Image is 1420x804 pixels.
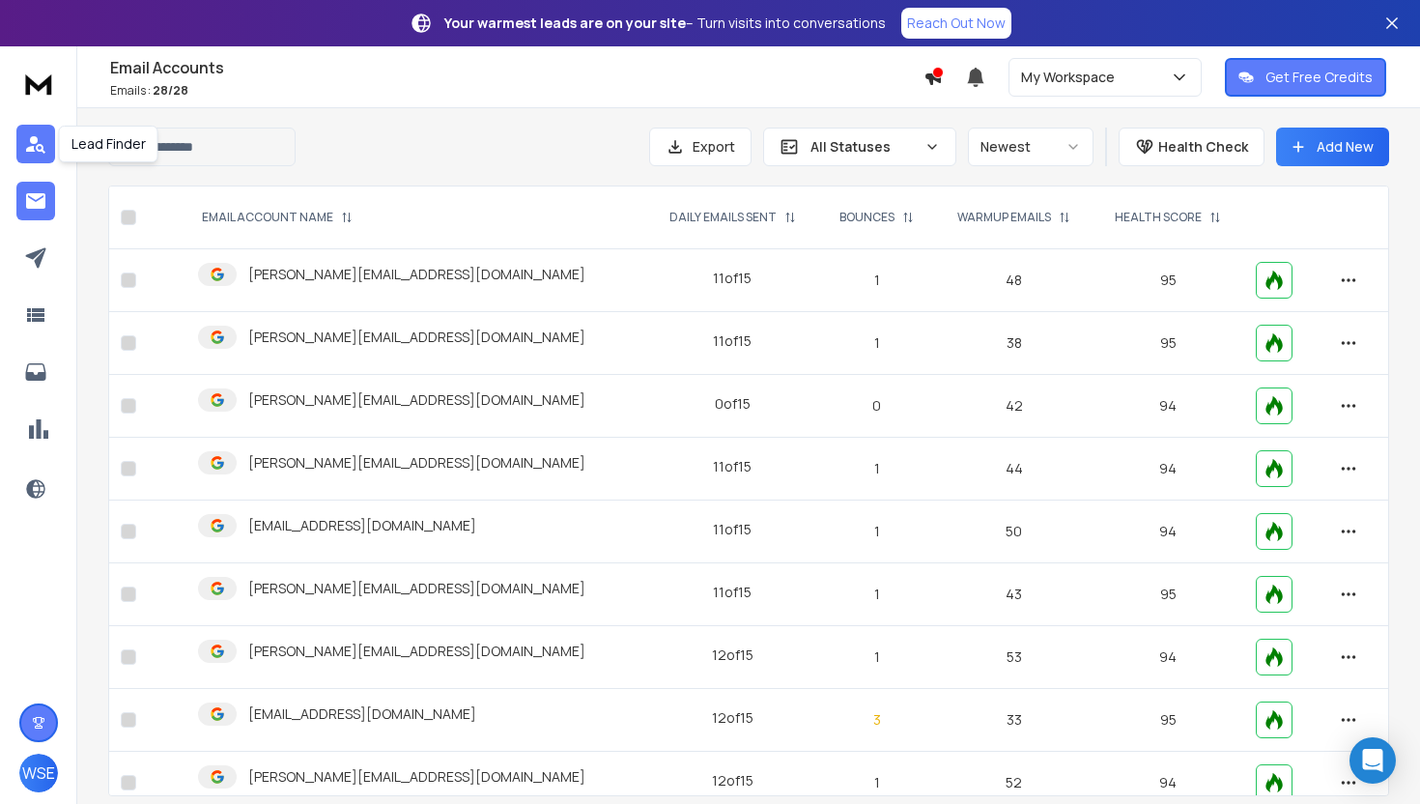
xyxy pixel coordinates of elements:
[248,265,585,284] p: [PERSON_NAME][EMAIL_ADDRESS][DOMAIN_NAME]
[713,269,752,288] div: 11 of 15
[901,8,1011,39] a: Reach Out Now
[935,689,1093,752] td: 33
[831,396,923,416] p: 0
[1093,375,1243,438] td: 94
[248,767,585,787] p: [PERSON_NAME][EMAIL_ADDRESS][DOMAIN_NAME]
[19,754,58,792] button: WSE
[713,583,752,602] div: 11 of 15
[669,210,777,225] p: DAILY EMAILS SENT
[1093,689,1243,752] td: 95
[248,328,585,347] p: [PERSON_NAME][EMAIL_ADDRESS][DOMAIN_NAME]
[1225,58,1386,97] button: Get Free Credits
[248,453,585,473] p: [PERSON_NAME][EMAIL_ADDRESS][DOMAIN_NAME]
[935,501,1093,563] td: 50
[712,646,753,665] div: 12 of 15
[248,579,585,598] p: [PERSON_NAME][EMAIL_ADDRESS][DOMAIN_NAME]
[839,210,895,225] p: BOUNCES
[957,210,1051,225] p: WARMUP EMAILS
[831,459,923,478] p: 1
[831,710,923,730] p: 3
[248,516,476,535] p: [EMAIL_ADDRESS][DOMAIN_NAME]
[968,128,1093,166] button: Newest
[1021,68,1122,87] p: My Workspace
[831,333,923,353] p: 1
[153,82,188,99] span: 28 / 28
[202,210,353,225] div: EMAIL ACCOUNT NAME
[935,312,1093,375] td: 38
[19,66,58,101] img: logo
[1265,68,1373,87] p: Get Free Credits
[1158,137,1248,157] p: Health Check
[715,394,751,414] div: 0 of 15
[712,708,753,728] div: 12 of 15
[831,271,923,290] p: 1
[831,522,923,541] p: 1
[1093,626,1243,689] td: 94
[1093,312,1243,375] td: 95
[1276,128,1389,166] button: Add New
[713,331,752,351] div: 11 of 15
[935,563,1093,626] td: 43
[1349,737,1396,784] div: Open Intercom Messenger
[248,390,585,410] p: [PERSON_NAME][EMAIL_ADDRESS][DOMAIN_NAME]
[713,520,752,539] div: 11 of 15
[712,771,753,790] div: 12 of 15
[831,585,923,604] p: 1
[935,375,1093,438] td: 42
[1093,249,1243,312] td: 95
[907,14,1006,33] p: Reach Out Now
[935,626,1093,689] td: 53
[1093,501,1243,563] td: 94
[248,642,585,661] p: [PERSON_NAME][EMAIL_ADDRESS][DOMAIN_NAME]
[935,438,1093,501] td: 44
[110,83,923,99] p: Emails :
[713,457,752,476] div: 11 of 15
[444,14,886,33] p: – Turn visits into conversations
[935,249,1093,312] td: 48
[1115,210,1202,225] p: HEALTH SCORE
[1119,128,1264,166] button: Health Check
[59,126,158,162] div: Lead Finder
[649,128,752,166] button: Export
[831,773,923,792] p: 1
[1093,438,1243,501] td: 94
[444,14,686,32] strong: Your warmest leads are on your site
[248,704,476,724] p: [EMAIL_ADDRESS][DOMAIN_NAME]
[110,56,923,79] h1: Email Accounts
[810,137,917,157] p: All Statuses
[1093,563,1243,626] td: 95
[831,647,923,667] p: 1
